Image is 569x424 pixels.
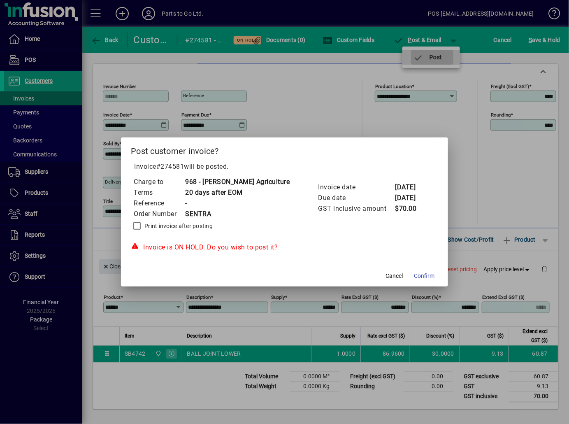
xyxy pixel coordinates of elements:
td: [DATE] [395,182,428,193]
td: Invoice date [318,182,395,193]
div: Invoice is ON HOLD. Do you wish to post it? [131,242,438,252]
td: Order Number [133,209,185,219]
td: 20 days after EOM [185,187,290,198]
td: SENTRA [185,209,290,219]
span: Confirm [414,272,435,280]
td: Reference [133,198,185,209]
button: Cancel [381,268,408,283]
label: Print invoice after posting [143,222,213,230]
td: $70.00 [395,203,428,214]
td: 968 - [PERSON_NAME] Agriculture [185,177,290,187]
td: [DATE] [395,193,428,203]
td: Terms [133,187,185,198]
button: Confirm [411,268,438,283]
span: Cancel [386,272,403,280]
h2: Post customer invoice? [121,137,448,161]
td: GST inclusive amount [318,203,395,214]
p: Invoice will be posted . [131,162,438,172]
td: Due date [318,193,395,203]
span: #274581 [156,163,184,170]
td: - [185,198,290,209]
td: Charge to [133,177,185,187]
